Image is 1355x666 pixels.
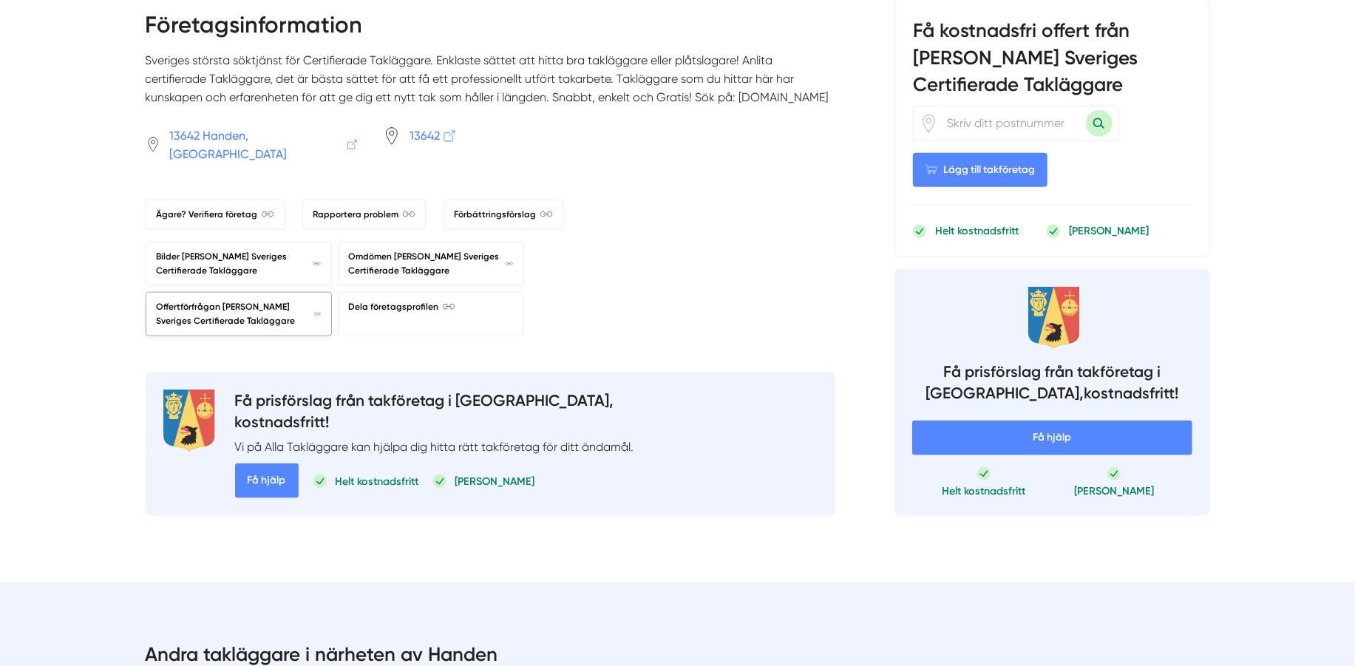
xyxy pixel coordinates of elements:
a: Ägare? Verifiera företag [146,200,285,230]
a: Offertförfrågan [PERSON_NAME] Sveriges Certifierade Takläggare [146,292,332,336]
a: 13642 [383,126,597,145]
span: Ägare? Verifiera företag [157,208,274,222]
svg: Pin / Karta [920,115,938,133]
a: 13642 Handen, [GEOGRAPHIC_DATA] [146,126,360,164]
p: Helt kostnadsfritt [935,223,1019,238]
h4: Få prisförslag från takföretag i [GEOGRAPHIC_DATA], kostnadsfritt! [912,361,1192,409]
svg: Pin / Karta [146,136,161,154]
span: Klicka för att använda din position. [920,115,938,133]
p: Sveriges största söktjänst för Certifierade Takläggare. Enklaste sättet att hitta bra takläggare ... [146,51,835,119]
span: Bilder [PERSON_NAME] Sveriges Certifierade Takläggare [157,250,321,278]
a: Bilder [PERSON_NAME] Sveriges Certifierade Takläggare [146,242,332,286]
p: Helt kostnadsfritt [943,483,1026,498]
span: Offertförfrågan [PERSON_NAME] Sveriges Certifierade Takläggare [157,300,321,328]
span: Förbättringsförslag [455,208,552,222]
span: Dela företagsprofilen [349,300,455,314]
span: Rapportera problem [313,208,415,222]
p: [PERSON_NAME] [455,474,535,489]
: Lägg till takföretag [913,153,1047,187]
a: Omdömen [PERSON_NAME] Sveriges Certifierade Takläggare [338,242,524,286]
h2: Företagsinformation [146,9,835,50]
span: 13642 Handen, [GEOGRAPHIC_DATA] [169,126,359,164]
button: Sök med postnummer [1086,110,1113,137]
svg: Pin / Karta [383,127,401,145]
a: Förbättringsförslag [444,200,563,230]
span: Omdömen [PERSON_NAME] Sveriges Certifierade Takläggare [349,250,513,278]
span: 13642 [410,126,458,145]
a: Rapportera problem [302,200,426,230]
a: Dela företagsprofilen [338,292,524,336]
input: Skriv ditt postnummer [938,106,1086,140]
p: [PERSON_NAME] [1074,483,1154,498]
h4: Få prisförslag från takföretag i [GEOGRAPHIC_DATA], kostnadsfritt! [235,390,634,438]
span: Få hjälp [912,421,1192,455]
span: Få hjälp [235,463,299,497]
p: Helt kostnadsfritt [336,474,419,489]
h3: Få kostnadsfri offert från [PERSON_NAME] Sveriges Certifierade Takläggare [913,18,1192,106]
p: Vi på Alla Takläggare kan hjälpa dig hitta rätt takföretag för ditt ändamål. [235,438,634,456]
p: [PERSON_NAME] [1069,223,1149,238]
